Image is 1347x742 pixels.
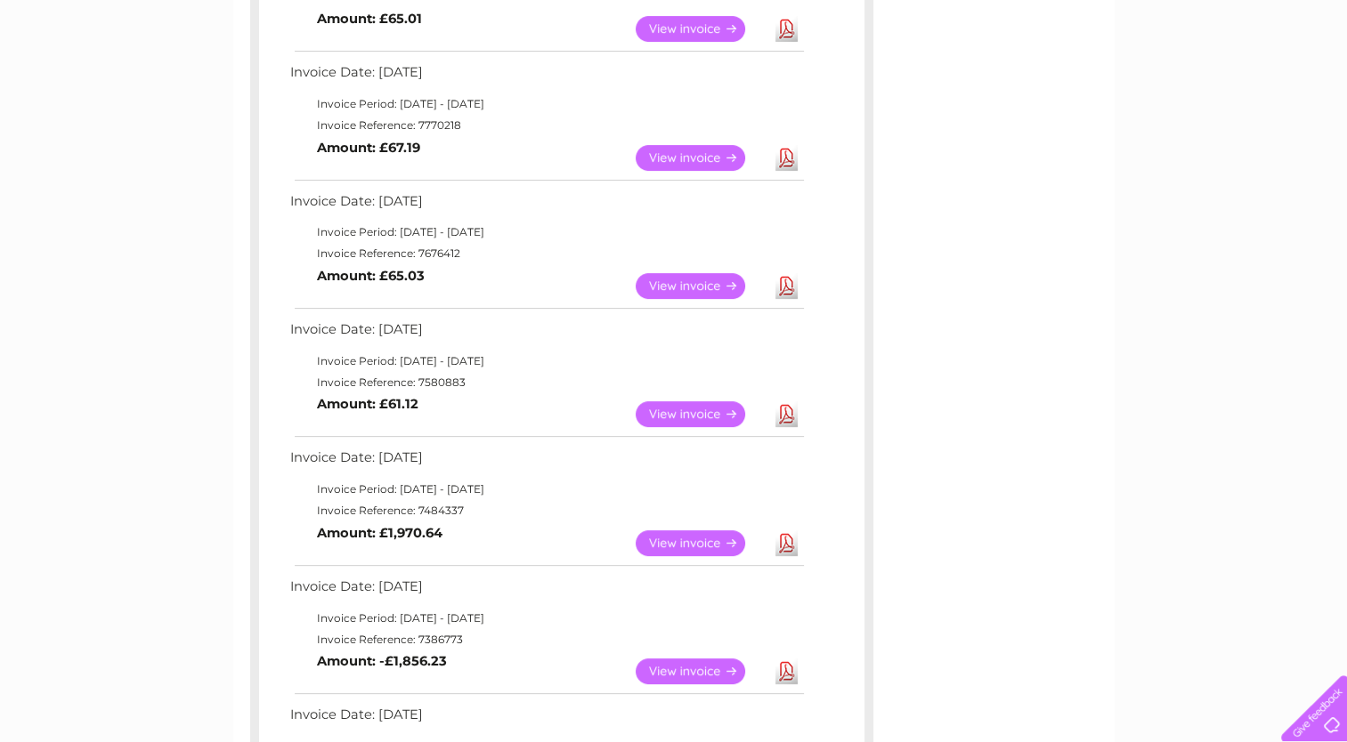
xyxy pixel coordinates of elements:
[317,525,442,541] b: Amount: £1,970.64
[286,446,807,479] td: Invoice Date: [DATE]
[1034,76,1067,89] a: Water
[1011,9,1134,31] a: 0333 014 3131
[286,608,807,629] td: Invoice Period: [DATE] - [DATE]
[317,11,422,27] b: Amount: £65.01
[636,530,767,556] a: View
[286,629,807,650] td: Invoice Reference: 7386773
[775,658,798,684] a: Download
[636,16,767,42] a: View
[775,273,798,299] a: Download
[286,318,807,351] td: Invoice Date: [DATE]
[1128,76,1181,89] a: Telecoms
[775,16,798,42] a: Download
[286,372,807,393] td: Invoice Reference: 7580883
[286,115,807,136] td: Invoice Reference: 7770218
[286,93,807,115] td: Invoice Period: [DATE] - [DATE]
[286,222,807,243] td: Invoice Period: [DATE] - [DATE]
[636,273,767,299] a: View
[1192,76,1218,89] a: Blog
[286,500,807,521] td: Invoice Reference: 7484337
[775,145,798,171] a: Download
[286,575,807,608] td: Invoice Date: [DATE]
[636,401,767,427] a: View
[286,60,807,93] td: Invoice Date: [DATE]
[1229,76,1272,89] a: Contact
[286,703,807,736] td: Invoice Date: [DATE]
[636,145,767,171] a: View
[317,653,447,669] b: Amount: -£1,856.23
[1078,76,1117,89] a: Energy
[775,401,798,427] a: Download
[317,396,418,412] b: Amount: £61.12
[317,268,425,284] b: Amount: £65.03
[254,10,1095,86] div: Clear Business is a trading name of Verastar Limited (registered in [GEOGRAPHIC_DATA] No. 3667643...
[317,140,420,156] b: Amount: £67.19
[286,479,807,500] td: Invoice Period: [DATE] - [DATE]
[47,46,138,101] img: logo.png
[636,658,767,684] a: View
[775,530,798,556] a: Download
[1288,76,1330,89] a: Log out
[286,351,807,372] td: Invoice Period: [DATE] - [DATE]
[286,243,807,264] td: Invoice Reference: 7676412
[286,190,807,222] td: Invoice Date: [DATE]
